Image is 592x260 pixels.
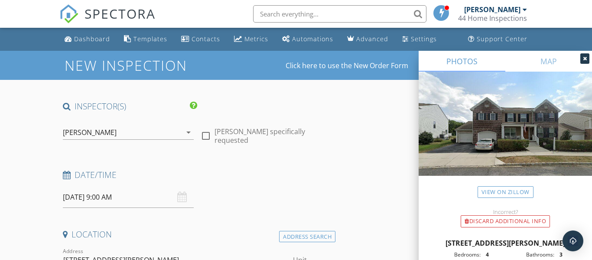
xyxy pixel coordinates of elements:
[344,31,392,47] a: Advanced
[63,128,117,136] div: [PERSON_NAME]
[419,51,505,72] a: PHOTOS
[74,35,110,43] div: Dashboard
[183,127,194,138] i: arrow_drop_down
[356,35,388,43] div: Advanced
[61,31,114,47] a: Dashboard
[178,31,224,47] a: Contacts
[432,251,481,259] div: Bedrooms:
[192,35,220,43] div: Contacts
[292,35,333,43] div: Automations
[244,35,268,43] div: Metrics
[63,187,194,208] input: Select date
[63,101,198,112] h4: INSPECTOR(S)
[59,12,156,30] a: SPECTORA
[286,62,408,69] a: Click here to use the New Order Form
[63,229,332,240] h4: Location
[478,186,533,198] a: View on Zillow
[85,4,156,23] span: SPECTORA
[120,31,171,47] a: Templates
[465,31,531,47] a: Support Center
[554,251,579,259] div: 3
[133,35,167,43] div: Templates
[65,58,257,73] h1: New Inspection
[279,31,337,47] a: Automations (Basic)
[464,5,520,14] div: [PERSON_NAME]
[399,31,440,47] a: Settings
[419,72,592,197] img: streetview
[429,238,582,248] div: [STREET_ADDRESS][PERSON_NAME]
[505,51,592,72] a: MAP
[253,5,426,23] input: Search everything...
[59,4,78,23] img: The Best Home Inspection Software - Spectora
[411,35,437,43] div: Settings
[419,208,592,215] div: Incorrect?
[215,127,332,145] label: [PERSON_NAME] specifically requested
[481,251,505,259] div: 4
[505,251,554,259] div: Bathrooms:
[563,230,583,251] div: Open Intercom Messenger
[231,31,272,47] a: Metrics
[477,35,527,43] div: Support Center
[461,215,550,227] div: Discard Additional info
[63,169,332,181] h4: Date/Time
[279,231,335,243] div: Address Search
[458,14,527,23] div: 44 Home Inspections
